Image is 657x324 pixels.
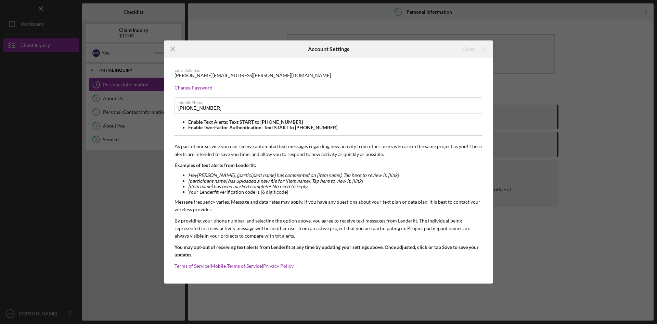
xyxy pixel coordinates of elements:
a: Privacy Policy [263,263,294,269]
p: Message frequency varies. Message and data rates may apply. If you have any questions about your ... [175,198,482,214]
a: Terms of Service [175,263,209,269]
div: Change Password [175,85,482,91]
p: Examples of text alerts from Lenderfit: [175,161,482,169]
li: [participant name] has uploaded a new file for [item name]. Tap here to view it. [link] [188,178,482,184]
li: Enable Two-Factor Authentication: Text START to [PHONE_NUMBER] [188,125,482,130]
label: Mobile Phone [178,98,482,105]
p: | | [175,262,482,270]
li: Your Lenderfit verification code is [6 digit code] [188,189,482,195]
p: By providing your phone number, and selecting the option above, you agree to receive text message... [175,217,482,240]
a: Mobile Terms of Service [211,263,262,269]
div: Email Address [175,68,482,73]
li: Enable Text Alerts: Text START to [PHONE_NUMBER] [188,119,482,125]
button: Saved [456,42,493,56]
li: Hey [PERSON_NAME] , [participant name] has commented on [item name]. Tap here to review it. [link] [188,172,482,178]
div: [PERSON_NAME][EMAIL_ADDRESS][PERSON_NAME][DOMAIN_NAME] [175,73,331,78]
li: [item name] has been marked complete! No need to reply. [188,184,482,189]
h6: Account Settings [308,46,349,52]
div: Saved [463,42,476,56]
p: As part of our service you can receive automated text messages regarding new activity from other ... [175,143,482,158]
p: You may opt-out of receiving text alerts from Lenderfit at any time by updating your settings abo... [175,243,482,259]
